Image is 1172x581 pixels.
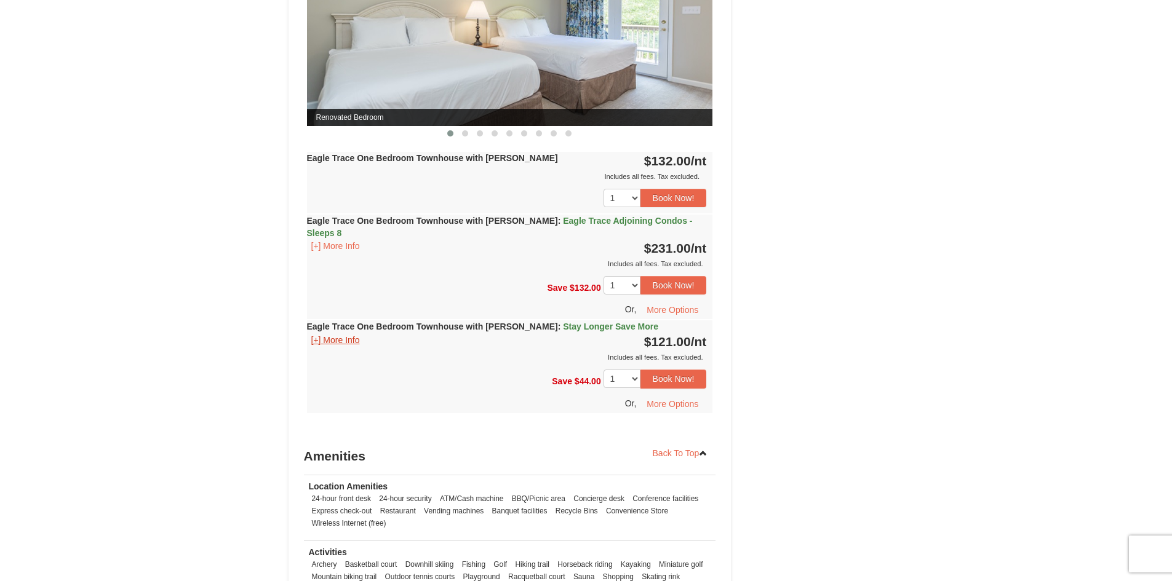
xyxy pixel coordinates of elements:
span: Renovated Bedroom [307,109,713,126]
li: Vending machines [421,505,487,517]
span: Or, [625,398,637,408]
li: BBQ/Picnic area [509,492,568,505]
li: Express check-out [309,505,375,517]
strong: Eagle Trace One Bedroom Townhouse with [PERSON_NAME] [307,216,693,238]
button: Book Now! [640,370,707,388]
button: Book Now! [640,189,707,207]
li: Hiking trail [512,558,552,571]
button: [+] More Info [307,333,364,347]
span: Save [547,283,567,293]
li: Restaurant [377,505,419,517]
span: Save [552,376,572,386]
strong: Eagle Trace One Bedroom Townhouse with [PERSON_NAME] [307,322,659,331]
strong: Eagle Trace One Bedroom Townhouse with [PERSON_NAME] [307,153,558,163]
li: Archery [309,558,340,571]
span: $44.00 [575,376,601,386]
span: $132.00 [570,283,601,293]
div: Includes all fees. Tax excluded. [307,170,707,183]
button: More Options [639,301,706,319]
button: More Options [639,395,706,413]
li: Kayaking [618,558,654,571]
li: Golf [490,558,510,571]
li: Miniature golf [656,558,706,571]
li: Wireless Internet (free) [309,517,389,529]
span: Eagle Trace Adjoining Condos - Sleeps 8 [307,216,693,238]
li: Downhill skiing [402,558,457,571]
li: Conference facilities [629,492,701,505]
strong: Activities [309,547,347,557]
span: $231.00 [644,241,691,255]
strong: Location Amenities [309,481,388,491]
span: : [558,216,561,226]
span: $121.00 [644,334,691,349]
li: Banquet facilities [489,505,551,517]
li: 24-hour security [376,492,434,505]
strong: $132.00 [644,154,707,168]
li: Convenience Store [603,505,671,517]
h3: Amenities [304,444,716,468]
span: /nt [691,241,707,255]
div: Includes all fees. Tax excluded. [307,258,707,270]
span: : [558,322,561,331]
li: Horseback riding [554,558,615,571]
span: /nt [691,334,707,349]
span: Or, [625,304,637,314]
button: [+] More Info [307,239,364,253]
li: Basketball court [342,558,401,571]
li: Fishing [459,558,488,571]
span: /nt [691,154,707,168]
span: Stay Longer Save More [563,322,658,331]
li: Concierge desk [570,492,628,505]
li: 24-hour front desk [309,492,375,505]
button: Book Now! [640,276,707,294]
a: Back To Top [645,444,716,462]
div: Includes all fees. Tax excluded. [307,351,707,363]
li: ATM/Cash machine [437,492,507,505]
li: Recycle Bins [552,505,601,517]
